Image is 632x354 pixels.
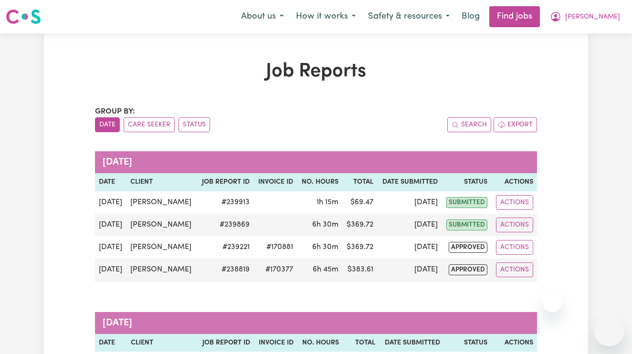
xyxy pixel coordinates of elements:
th: Invoice ID [253,173,297,191]
th: Client [126,173,197,191]
span: submitted [446,197,487,208]
button: sort invoices by paid status [179,117,210,132]
button: sort invoices by care seeker [124,117,175,132]
td: [PERSON_NAME] [126,236,197,259]
th: Actions [491,173,537,191]
th: Status [442,173,491,191]
button: Actions [496,262,533,277]
td: # 239221 [197,236,253,259]
span: 6 hours 30 minutes [312,221,338,229]
button: Safety & resources [362,7,456,27]
span: Group by: [95,108,135,115]
th: Date Submitted [379,334,443,352]
button: My Account [544,7,626,27]
td: [PERSON_NAME] [126,259,197,281]
td: [DATE] [377,236,442,259]
span: approved [449,242,487,253]
iframe: Close message [543,293,562,312]
h1: Job Reports [95,60,537,83]
td: # 238819 [197,259,253,281]
td: $ 369.72 [342,214,378,236]
button: Search [447,117,491,132]
td: [DATE] [377,259,442,281]
th: No. Hours [297,173,342,191]
td: #170377 [253,259,297,281]
th: Actions [491,334,537,352]
td: [PERSON_NAME] [126,191,197,214]
button: About us [235,7,290,27]
th: Invoice ID [254,334,297,352]
td: $ 69.47 [342,191,378,214]
td: [DATE] [95,259,126,281]
th: No. Hours [297,334,343,352]
td: [DATE] [95,236,126,259]
th: Client [127,334,197,352]
caption: [DATE] [95,151,537,173]
span: submitted [446,219,487,230]
iframe: Button to launch messaging window [594,316,624,346]
th: Date [95,173,126,191]
td: [PERSON_NAME] [126,214,197,236]
td: [DATE] [377,191,442,214]
img: Careseekers logo [6,8,41,25]
a: Blog [456,6,485,27]
button: How it works [290,7,362,27]
caption: [DATE] [95,312,537,334]
td: # 239869 [197,214,253,236]
td: [DATE] [95,214,126,236]
td: [DATE] [95,191,126,214]
td: #170881 [253,236,297,259]
td: [DATE] [377,214,442,236]
button: Actions [496,195,533,210]
button: Actions [496,240,533,255]
th: Total [343,334,379,352]
button: Actions [496,218,533,232]
button: Export [494,117,537,132]
th: Total [342,173,378,191]
td: $ 383.61 [342,259,378,281]
span: 6 hours 30 minutes [312,243,338,251]
span: [PERSON_NAME] [565,12,620,22]
th: Job Report ID [197,334,254,352]
th: Date [95,334,127,352]
span: 1 hour 15 minutes [316,198,338,206]
td: # 239913 [197,191,253,214]
th: Date Submitted [377,173,442,191]
button: sort invoices by date [95,117,120,132]
span: approved [449,264,487,275]
td: $ 369.72 [342,236,378,259]
th: Job Report ID [197,173,253,191]
th: Status [444,334,491,352]
a: Find jobs [489,6,540,27]
a: Careseekers logo [6,6,41,28]
span: 6 hours 45 minutes [313,266,338,273]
